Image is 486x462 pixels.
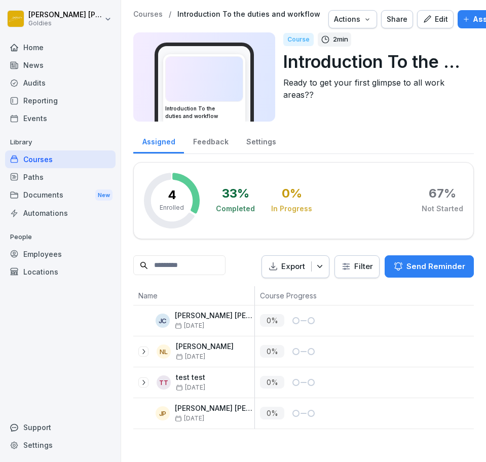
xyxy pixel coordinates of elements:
[156,406,170,420] div: Jp
[335,256,379,278] button: Filter
[5,229,116,245] p: People
[5,38,116,56] a: Home
[260,376,284,389] p: 0 %
[283,76,466,101] p: Ready to get your first glimpse to all work areas??
[422,204,463,214] div: Not Started
[260,407,284,419] p: 0 %
[271,204,312,214] div: In Progress
[5,56,116,74] a: News
[175,312,254,320] p: [PERSON_NAME] [PERSON_NAME]
[216,204,255,214] div: Completed
[175,322,204,329] span: [DATE]
[5,186,116,205] div: Documents
[5,418,116,436] div: Support
[5,204,116,222] a: Automations
[5,74,116,92] a: Audits
[334,14,371,25] div: Actions
[328,10,377,28] button: Actions
[5,245,116,263] a: Employees
[387,14,407,25] div: Share
[133,128,184,153] a: Assigned
[5,263,116,281] a: Locations
[260,290,402,301] p: Course Progress
[138,290,249,301] p: Name
[283,33,314,46] div: Course
[260,314,284,327] p: 0 %
[169,10,171,19] p: /
[417,10,454,28] button: Edit
[175,404,254,413] p: [PERSON_NAME] [PERSON_NAME] privat
[333,34,348,45] p: 2 min
[237,128,285,153] a: Settings
[5,168,116,186] a: Paths
[5,134,116,150] p: Library
[165,105,243,120] h3: Introduction To the duties and workflow
[176,353,205,360] span: [DATE]
[5,436,116,454] a: Settings
[260,345,284,358] p: 0 %
[156,314,170,328] div: JC
[5,92,116,109] a: Reporting
[95,189,113,201] div: New
[381,10,413,28] button: Share
[423,14,448,25] div: Edit
[176,342,234,351] p: [PERSON_NAME]
[176,384,205,391] span: [DATE]
[281,261,305,273] p: Export
[282,187,302,200] div: 0 %
[222,187,249,200] div: 33 %
[160,203,184,212] p: Enrolled
[175,415,204,422] span: [DATE]
[177,10,320,19] a: Introduction To the duties and workflow
[28,20,102,27] p: Goldies
[168,189,176,201] p: 4
[5,150,116,168] a: Courses
[261,255,329,278] button: Export
[133,10,163,19] a: Courses
[283,49,466,74] p: Introduction To the duties and workflow
[157,344,171,359] div: NL
[341,261,373,272] div: Filter
[406,261,465,272] p: Send Reminder
[184,128,237,153] a: Feedback
[429,187,456,200] div: 67 %
[5,186,116,205] a: DocumentsNew
[176,373,205,382] p: test test
[157,375,171,390] div: tt
[28,11,102,19] p: [PERSON_NAME] [PERSON_NAME]
[385,255,474,278] button: Send Reminder
[5,109,116,127] a: Events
